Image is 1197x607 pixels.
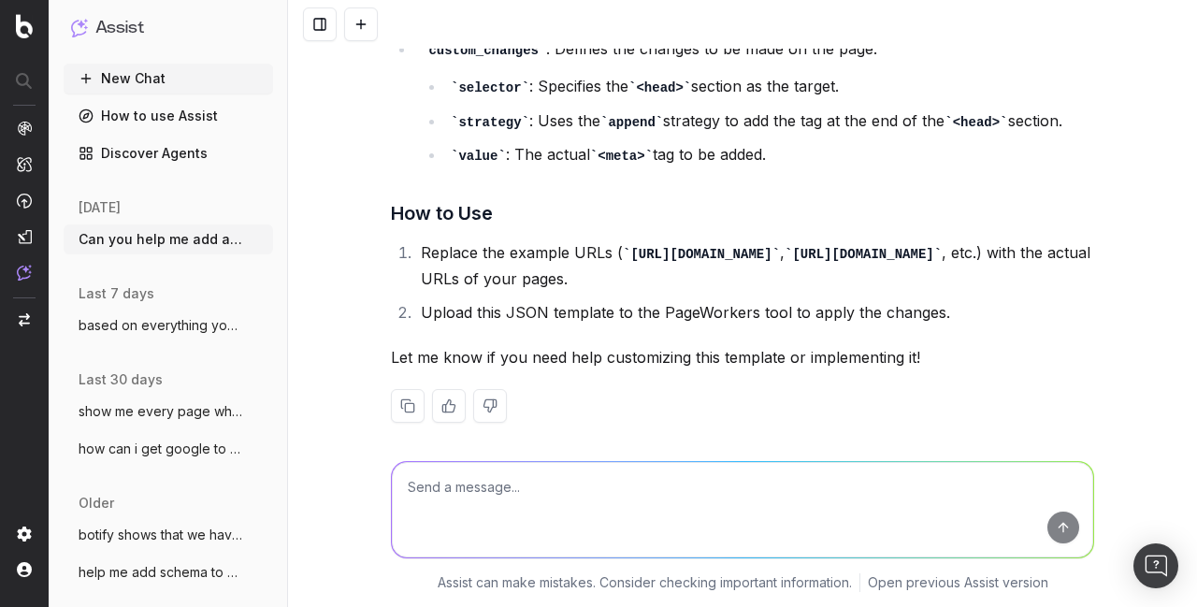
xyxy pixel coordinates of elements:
img: My account [17,562,32,577]
p: Assist can make mistakes. Consider checking important information. [438,573,852,592]
img: Analytics [17,121,32,136]
code: [URL][DOMAIN_NAME] [785,247,942,262]
span: Can you help me add a noindex tag to our [79,230,243,249]
h3: How to Use [391,198,1094,228]
span: based on everything you know please crea [79,316,243,335]
button: how can i get google to stop craling thi [64,434,273,464]
li: : The actual tag to be added. [445,141,1094,168]
code: selector [451,80,529,95]
button: based on everything you know please crea [64,311,273,340]
button: help me add schema to my website. what p [64,557,273,587]
li: : Uses the strategy to add the tag at the end of the section. [445,108,1094,135]
h1: Assist [95,15,144,41]
span: how can i get google to stop craling thi [79,440,243,458]
img: Switch project [19,313,30,326]
code: <meta> [590,149,653,164]
img: Setting [17,527,32,542]
img: Assist [71,19,88,36]
code: append [600,115,663,130]
button: New Chat [64,64,273,94]
li: : Defines the changes to be made on the page. [415,36,1094,168]
code: <head> [628,80,691,95]
span: show me every page which internally link [79,402,243,421]
button: Can you help me add a noindex tag to our [64,224,273,254]
div: Open Intercom Messenger [1133,543,1178,588]
span: older [79,494,114,513]
img: Activation [17,193,32,209]
img: Assist [17,265,32,281]
code: <head> [945,115,1007,130]
img: Studio [17,229,32,244]
li: Replace the example URLs ( , , etc.) with the actual URLs of your pages. [415,239,1094,293]
span: last 30 days [79,370,163,389]
a: Open previous Assist version [868,573,1048,592]
a: Discover Agents [64,138,273,168]
button: Assist [71,15,266,41]
span: botify shows that we have a few oprhan u [79,526,243,544]
code: custom_changes [421,43,546,58]
code: [URL][DOMAIN_NAME] [623,247,780,262]
span: help me add schema to my website. what p [79,563,243,582]
code: value [451,149,506,164]
img: Botify logo [16,14,33,38]
code: strategy [451,115,529,130]
li: : Specifies the section as the target. [445,73,1094,100]
li: Upload this JSON template to the PageWorkers tool to apply the changes. [415,299,1094,325]
img: Intelligence [17,156,32,172]
button: show me every page which internally link [64,397,273,426]
button: botify shows that we have a few oprhan u [64,520,273,550]
p: Let me know if you need help customizing this template or implementing it! [391,344,1094,370]
a: How to use Assist [64,101,273,131]
span: last 7 days [79,284,154,303]
span: [DATE] [79,198,121,217]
